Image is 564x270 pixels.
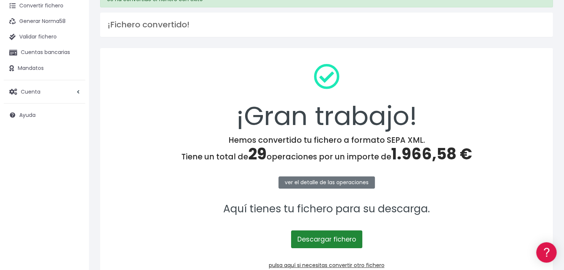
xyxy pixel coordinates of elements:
a: Problemas habituales [7,105,141,117]
p: Aquí tienes tu fichero para su descarga. [110,201,543,217]
a: Formatos [7,94,141,105]
a: General [7,159,141,170]
a: Generar Norma58 [4,14,85,29]
a: Perfiles de empresas [7,128,141,139]
div: Convertir ficheros [7,82,141,89]
span: 1.966,58 € [391,143,472,165]
div: Programadores [7,178,141,185]
a: pulsa aquí si necesitas convertir otro fichero [269,261,385,269]
a: API [7,189,141,200]
div: Información general [7,51,141,58]
a: Ayuda [4,107,85,123]
div: Facturación [7,147,141,154]
button: Contáctanos [7,198,141,211]
a: ver el detalle de las operaciones [278,176,375,189]
a: Descargar fichero [291,230,362,248]
a: POWERED BY ENCHANT [102,213,143,220]
span: Cuenta [21,88,40,95]
span: 29 [248,143,267,165]
a: Cuenta [4,84,85,99]
h3: ¡Fichero convertido! [108,20,545,30]
a: Información general [7,63,141,74]
a: Mandatos [4,61,85,76]
div: ¡Gran trabajo! [110,58,543,135]
a: Videotutoriales [7,117,141,128]
span: Ayuda [19,111,36,119]
h4: Hemos convertido tu fichero a formato SEPA XML. Tiene un total de operaciones por un importe de [110,135,543,163]
a: Validar fichero [4,29,85,45]
a: Cuentas bancarias [4,45,85,60]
